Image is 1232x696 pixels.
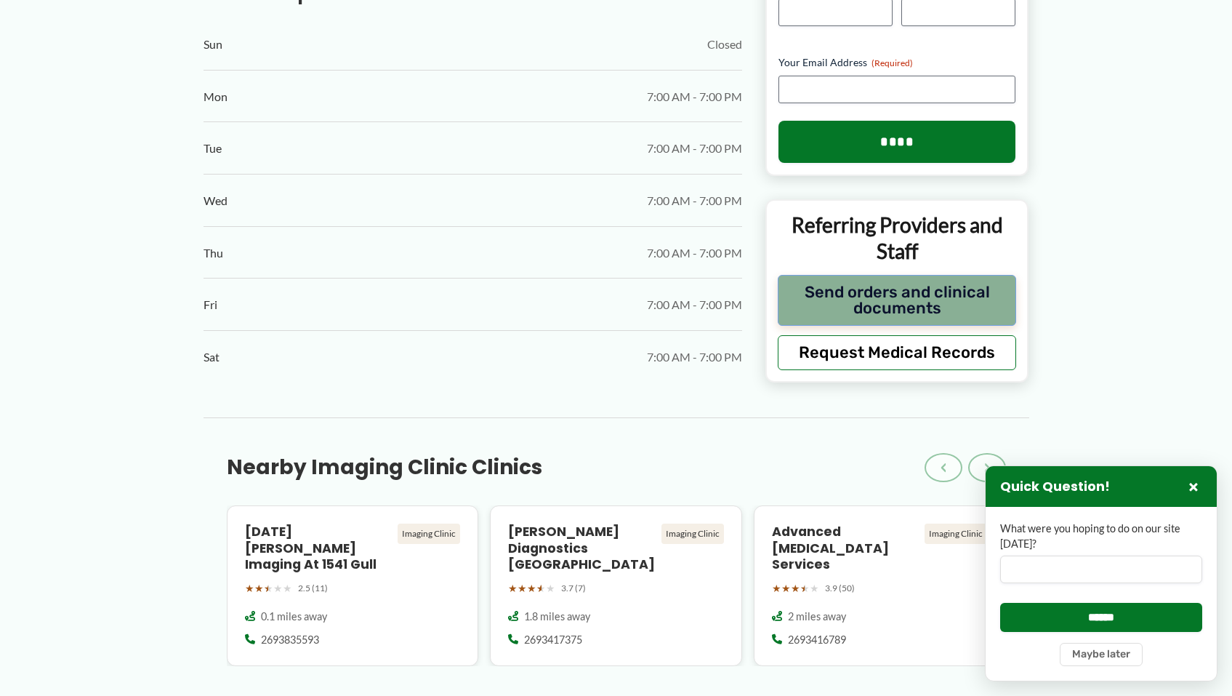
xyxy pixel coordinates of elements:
button: Request Medical Records [778,335,1017,370]
button: Send orders and clinical documents [778,275,1017,326]
span: ★ [527,579,536,598]
span: ★ [508,579,518,598]
span: 3.9 (50) [825,580,855,596]
span: 7:00 AM - 7:00 PM [647,137,742,159]
span: 2693417375 [524,633,582,647]
button: ‹ [925,453,962,482]
span: 2693416789 [788,633,846,647]
button: Maybe later [1060,643,1143,666]
span: ★ [254,579,264,598]
span: Mon [204,86,228,108]
span: 2.5 (11) [298,580,328,596]
span: Sat [204,346,220,368]
span: ★ [245,579,254,598]
span: 1.8 miles away [524,609,590,624]
span: 7:00 AM - 7:00 PM [647,346,742,368]
span: › [984,459,990,476]
span: ★ [810,579,819,598]
span: ★ [791,579,800,598]
span: ★ [536,579,546,598]
h4: Advanced [MEDICAL_DATA] Services [772,524,919,574]
span: 2693835593 [261,633,319,647]
span: ★ [518,579,527,598]
span: ★ [283,579,292,598]
span: ★ [264,579,273,598]
span: 7:00 AM - 7:00 PM [647,86,742,108]
label: What were you hoping to do on our site [DATE]? [1000,521,1202,551]
span: Wed [204,190,228,212]
a: Advanced [MEDICAL_DATA] Services Imaging Clinic ★★★★★ 3.9 (50) 2 miles away 2693416789 [754,505,1006,666]
span: Closed [707,33,742,55]
span: Sun [204,33,222,55]
label: Your Email Address [778,55,1016,70]
a: [DATE] [PERSON_NAME] Imaging at 1541 Gull Imaging Clinic ★★★★★ 2.5 (11) 0.1 miles away 2693835593 [227,505,479,666]
h3: Quick Question! [1000,479,1110,495]
span: 3.7 (7) [561,580,586,596]
span: (Required) [871,57,913,68]
span: ★ [772,579,781,598]
span: 0.1 miles away [261,609,327,624]
button: Close [1185,478,1202,495]
span: Thu [204,242,223,264]
span: Tue [204,137,222,159]
button: › [968,453,1006,482]
span: ★ [273,579,283,598]
h4: [DATE] [PERSON_NAME] Imaging at 1541 Gull [245,524,392,574]
h4: [PERSON_NAME] Diagnostics [GEOGRAPHIC_DATA] [508,524,656,574]
div: Imaging Clinic [925,524,987,544]
p: Referring Providers and Staff [778,212,1017,265]
div: Imaging Clinic [398,524,460,544]
span: ‹ [941,459,946,476]
h3: Nearby Imaging Clinic Clinics [227,455,542,481]
span: Fri [204,294,217,316]
span: ★ [546,579,555,598]
span: ★ [800,579,810,598]
div: Imaging Clinic [661,524,724,544]
span: 7:00 AM - 7:00 PM [647,242,742,264]
a: [PERSON_NAME] Diagnostics [GEOGRAPHIC_DATA] Imaging Clinic ★★★★★ 3.7 (7) 1.8 miles away 2693417375 [490,505,742,666]
span: ★ [781,579,791,598]
span: 7:00 AM - 7:00 PM [647,190,742,212]
span: 7:00 AM - 7:00 PM [647,294,742,316]
span: 2 miles away [788,609,846,624]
